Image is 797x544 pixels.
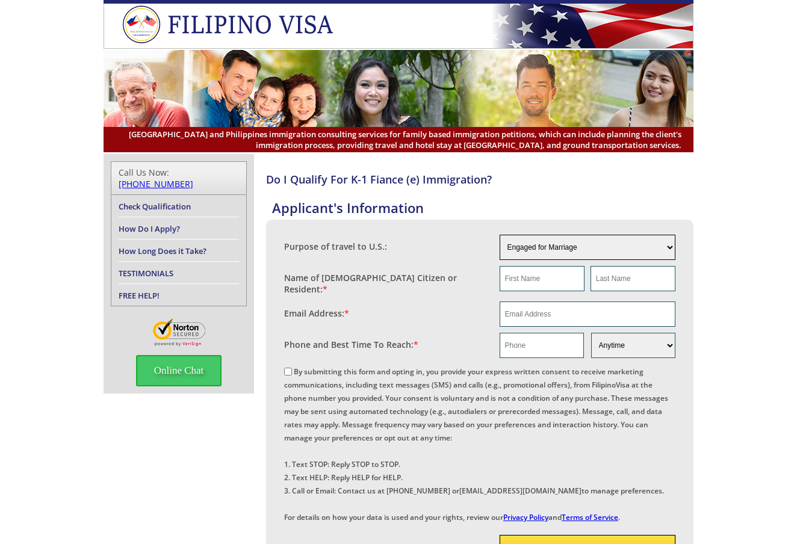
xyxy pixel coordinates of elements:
span: [GEOGRAPHIC_DATA] and Philippines immigration consulting services for family based immigration pe... [116,129,681,150]
a: TESTIMONIALS [119,268,173,279]
label: By submitting this form and opting in, you provide your express written consent to receive market... [284,366,668,522]
a: FREE HELP! [119,290,160,301]
span: Online Chat [136,355,222,386]
div: Call Us Now: [119,167,239,190]
select: Phone and Best Reach Time are required. [591,333,675,358]
a: How Long Does it Take? [119,246,206,256]
label: Phone and Best Time To Reach: [284,339,418,350]
input: Last Name [591,266,675,291]
a: Check Qualification [119,201,191,212]
input: Phone [500,333,584,358]
a: How Do I Apply? [119,223,180,234]
label: Purpose of travel to U.S.: [284,241,387,252]
label: Name of [DEMOGRAPHIC_DATA] Citizen or Resident: [284,272,488,295]
a: Terms of Service [562,512,618,522]
input: By submitting this form and opting in, you provide your express written consent to receive market... [284,368,292,376]
a: Privacy Policy [503,512,548,522]
h4: Do I Qualify For K-1 Fiance (e) Immigration? [266,172,693,187]
label: Email Address: [284,308,349,319]
a: [PHONE_NUMBER] [119,178,193,190]
h4: Applicant's Information [272,199,693,217]
input: Email Address [500,301,676,327]
input: First Name [500,266,585,291]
